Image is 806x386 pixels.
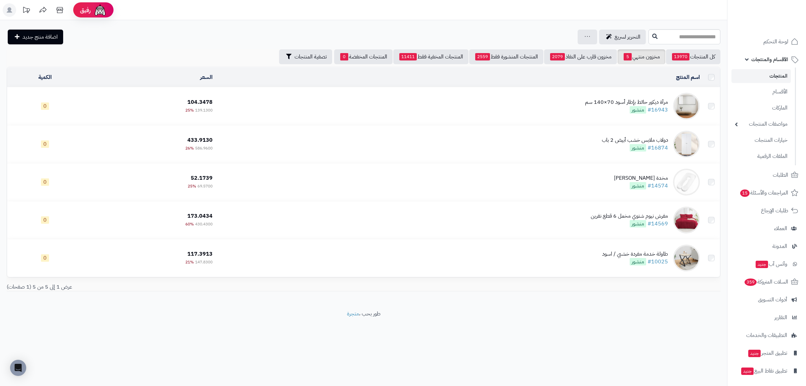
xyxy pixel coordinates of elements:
[191,174,213,182] span: 52.1739
[187,98,213,106] span: 104.3478
[751,55,788,64] span: الأقسام والمنتجات
[591,212,668,220] div: مفرش نيوم شتوي مخمل 6 قطع نفرين
[647,106,668,114] a: #16943
[731,167,802,183] a: الطلبات
[185,107,194,113] span: 25%
[10,360,26,376] div: Open Intercom Messenger
[731,220,802,237] a: العملاء
[731,363,802,379] a: تطبيق نقاط البيعجديد
[741,366,787,376] span: تطبيق نقاط البيع
[731,274,802,290] a: السلات المتروكة359
[23,33,58,41] span: اضافة منتج جديد
[630,258,646,265] span: منشور
[731,133,791,147] a: خيارات المنتجات
[748,348,787,358] span: تطبيق المتجر
[295,53,327,61] span: تصفية المنتجات
[185,259,194,265] span: 21%
[18,3,35,18] a: تحديثات المنصة
[187,136,213,144] span: 433.9130
[41,178,49,186] span: 0
[200,73,213,81] a: السعر
[188,183,196,189] span: 25%
[340,53,348,60] span: 0
[647,182,668,190] a: #14574
[41,102,49,110] span: 0
[731,117,791,131] a: مواصفات المنتجات
[550,53,565,60] span: 2079
[630,106,646,114] span: منشور
[673,245,700,271] img: طاولة خدمة مفردة خشبي / اسود
[195,221,213,227] span: 430.4300
[41,140,49,148] span: 0
[761,206,788,215] span: طلبات الإرجاع
[195,259,213,265] span: 147.8300
[399,53,417,60] span: 11411
[774,313,787,322] span: التقارير
[731,203,802,219] a: طلبات الإرجاع
[731,238,802,254] a: المدونة
[773,170,788,180] span: الطلبات
[744,277,788,287] span: السلات المتروكة
[755,259,787,269] span: وآتس آب
[195,107,213,113] span: 139.1300
[630,220,646,227] span: منشور
[647,144,668,152] a: #16874
[748,350,761,357] span: جديد
[615,33,640,41] span: التحرير لسريع
[599,30,646,44] a: التحرير لسريع
[334,49,393,64] a: المنتجات المخفضة0
[347,310,359,318] a: متجرة
[185,221,194,227] span: 60%
[475,53,490,60] span: 2559
[772,242,787,251] span: المدونة
[2,283,364,291] div: عرض 1 إلى 5 من 5 (1 صفحات)
[185,145,194,151] span: 26%
[741,368,754,375] span: جديد
[93,3,107,17] img: ai-face.png
[585,98,668,106] div: مرآة ديكور حائط بإطار أسود 70×140 سم
[197,183,213,189] span: 69.5700
[544,49,617,64] a: مخزون قارب على النفاذ2079
[647,220,668,228] a: #14569
[731,69,791,83] a: المنتجات
[673,93,700,120] img: مرآة ديكور حائط بإطار أسود 70×140 سم
[41,254,49,262] span: 0
[672,53,689,60] span: 13970
[731,101,791,115] a: الماركات
[731,185,802,201] a: المراجعات والأسئلة15
[673,131,700,158] img: دولاب ملابس خشب أبيض 2 باب
[731,292,802,308] a: أدوات التسويق
[746,331,787,340] span: التطبيقات والخدمات
[740,188,788,198] span: المراجعات والأسئلة
[80,6,91,14] span: رفيق
[731,327,802,343] a: التطبيقات والخدمات
[602,250,668,258] div: طاولة خدمة مفردة خشبي / اسود
[187,212,213,220] span: 173.0434
[187,250,213,258] span: 117.3913
[731,309,802,326] a: التقارير
[731,149,791,164] a: الملفات الرقمية
[731,34,802,50] a: لوحة التحكم
[774,224,787,233] span: العملاء
[731,345,802,361] a: تطبيق المتجرجديد
[8,30,63,44] a: اضافة منتج جديد
[731,256,802,272] a: وآتس آبجديد
[763,37,788,46] span: لوحة التحكم
[630,182,646,189] span: منشور
[676,73,700,81] a: اسم المنتج
[38,73,52,81] a: الكمية
[731,85,791,99] a: الأقسام
[195,145,213,151] span: 586.9600
[760,5,800,19] img: logo-2.png
[602,136,668,144] div: دولاب ملابس خشب أبيض 2 باب
[393,49,468,64] a: المنتجات المخفية فقط11411
[41,216,49,224] span: 0
[666,49,720,64] a: كل المنتجات13970
[756,261,768,268] span: جديد
[673,207,700,233] img: مفرش نيوم شتوي مخمل 6 قطع نفرين
[624,53,632,60] span: 5
[740,189,750,197] span: 15
[647,258,668,266] a: #10025
[614,174,668,182] div: مخدة [PERSON_NAME]
[744,278,757,286] span: 359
